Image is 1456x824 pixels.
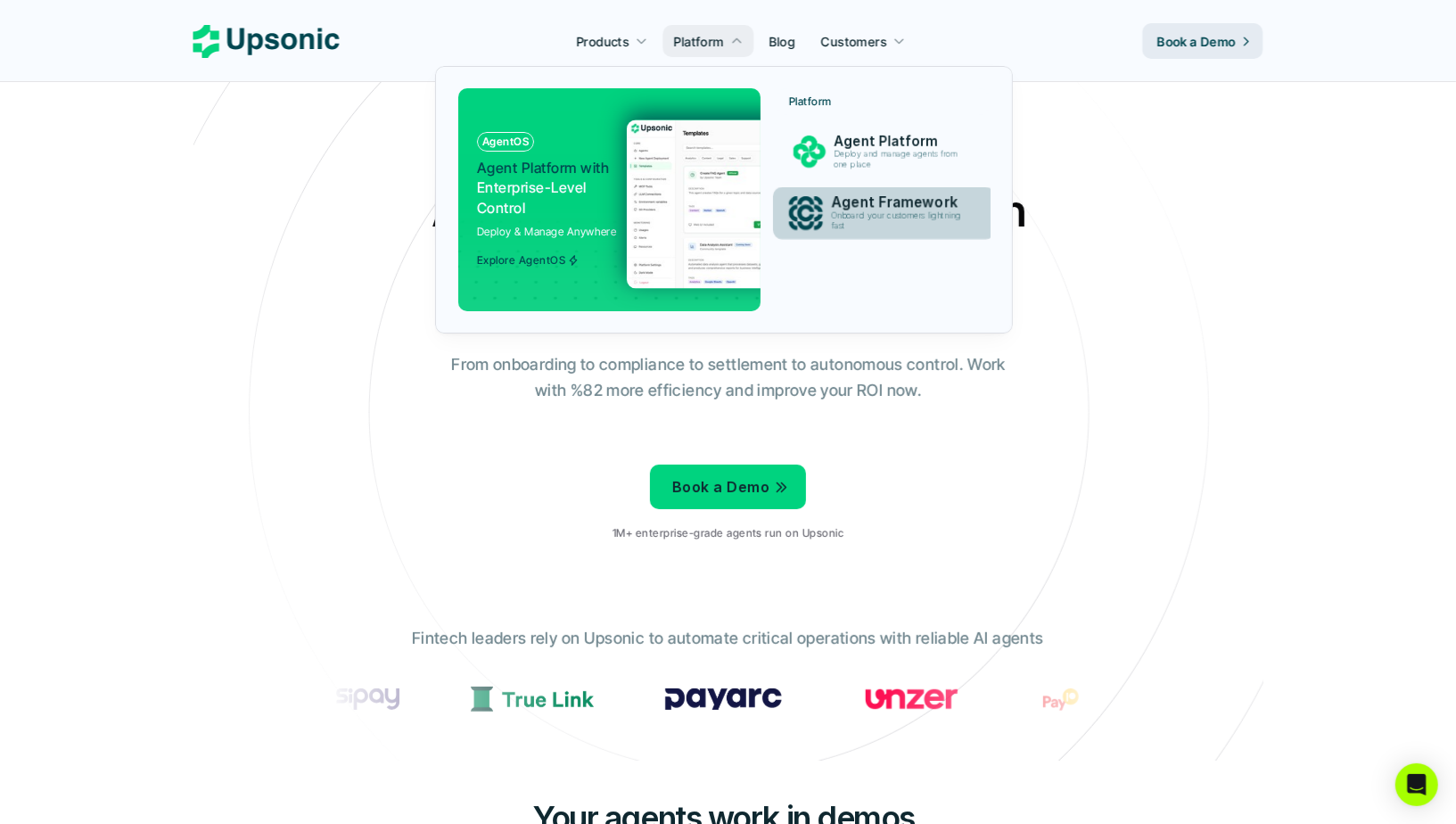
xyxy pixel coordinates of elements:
[832,211,968,232] p: Onboard your customers lightning fast
[482,136,529,148] p: AgentOS
[835,134,967,150] p: Agent Platform
[1395,763,1438,806] div: Open Intercom Messenger
[769,32,795,51] p: Blog
[439,352,1018,404] p: From onboarding to compliance to settlement to autonomous control. Work with %82 more efficiency ...
[835,150,965,169] p: Deploy and manage agents from one place
[416,181,1041,301] h2: Agentic AI Platform for FinTech Operations
[477,158,613,218] p: Enterprise-Level Control
[650,465,806,509] a: Book a Demo
[832,194,970,211] p: Agent Framework
[789,95,832,108] p: Platform
[477,254,565,267] p: Explore AgentOS
[672,474,769,500] p: Book a Demo
[1143,23,1263,59] a: Book a Demo
[458,88,761,311] a: AgentOSAgent Platform withEnterprise-Level ControlDeploy & Manage AnywhereExplore AgentOS
[566,25,659,57] a: Products
[477,223,617,240] p: Deploy & Manage Anywhere
[412,626,1043,652] p: Fintech leaders rely on Upsonic to automate critical operations with reliable AI agents
[477,254,579,267] span: Explore AgentOS
[477,159,609,177] span: Agent Platform with
[1157,32,1237,51] p: Book a Demo
[821,32,887,51] p: Customers
[577,32,629,51] p: Products
[758,25,806,57] a: Blog
[613,527,843,540] p: 1M+ enterprise-grade agents run on Upsonic
[674,32,724,51] p: Platform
